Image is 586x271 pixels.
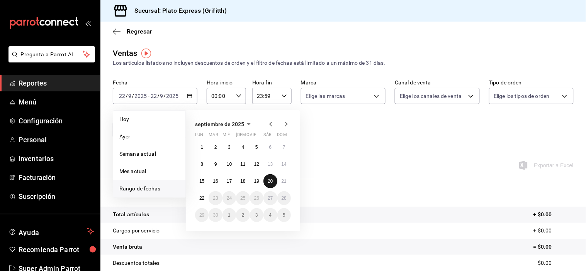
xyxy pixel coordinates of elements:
[148,93,149,99] span: -
[214,162,217,167] abbr: 9 de septiembre de 2025
[160,93,164,99] input: --
[113,47,138,59] div: Ventas
[128,93,132,99] input: --
[533,243,574,251] p: = $0.00
[242,212,245,218] abbr: 2 de octubre de 2025
[240,162,245,167] abbr: 11 de septiembre de 2025
[236,157,250,171] button: 11 de septiembre de 2025
[255,212,258,218] abbr: 3 de octubre de 2025
[113,210,149,219] p: Total artículos
[236,174,250,188] button: 18 de septiembre de 2025
[236,191,250,205] button: 25 de septiembre de 2025
[227,178,232,184] abbr: 17 de septiembre de 2025
[223,140,236,154] button: 3 de septiembre de 2025
[132,93,134,99] span: /
[269,212,272,218] abbr: 4 de octubre de 2025
[268,178,273,184] abbr: 20 de septiembre de 2025
[250,191,263,205] button: 26 de septiembre de 2025
[252,80,292,86] label: Hora fin
[277,157,291,171] button: 14 de septiembre de 2025
[119,115,179,123] span: Hoy
[19,191,94,202] span: Suscripción
[254,195,259,201] abbr: 26 de septiembre de 2025
[113,28,152,35] button: Regresar
[282,195,287,201] abbr: 28 de septiembre de 2025
[268,195,273,201] abbr: 27 de septiembre de 2025
[533,210,574,219] p: + $0.00
[134,93,147,99] input: ----
[268,162,273,167] abbr: 13 de septiembre de 2025
[195,174,209,188] button: 15 de septiembre de 2025
[250,174,263,188] button: 19 de septiembre de 2025
[195,208,209,222] button: 29 de septiembre de 2025
[263,191,277,205] button: 27 de septiembre de 2025
[223,174,236,188] button: 17 de septiembre de 2025
[85,20,91,26] button: open_drawer_menu
[113,59,574,67] div: Los artículos listados no incluyen descuentos de orden y el filtro de fechas está limitado a un m...
[119,133,179,141] span: Ayer
[223,132,230,140] abbr: miércoles
[119,150,179,158] span: Semana actual
[19,97,94,107] span: Menú
[127,28,152,35] span: Regresar
[250,140,263,154] button: 5 de septiembre de 2025
[223,157,236,171] button: 10 de septiembre de 2025
[236,140,250,154] button: 4 de septiembre de 2025
[494,92,550,100] span: Elige los tipos de orden
[209,174,222,188] button: 16 de septiembre de 2025
[113,80,197,86] label: Fecha
[263,140,277,154] button: 6 de septiembre de 2025
[227,195,232,201] abbr: 24 de septiembre de 2025
[283,212,285,218] abbr: 5 de octubre de 2025
[250,132,256,140] abbr: viernes
[126,93,128,99] span: /
[166,93,179,99] input: ----
[263,157,277,171] button: 13 de septiembre de 2025
[195,140,209,154] button: 1 de septiembre de 2025
[195,191,209,205] button: 22 de septiembre de 2025
[19,135,94,145] span: Personal
[207,80,246,86] label: Hora inicio
[277,174,291,188] button: 21 de septiembre de 2025
[250,208,263,222] button: 3 de octubre de 2025
[113,188,574,197] p: Resumen
[141,49,151,58] img: Tooltip marker
[228,212,231,218] abbr: 1 de octubre de 2025
[209,140,222,154] button: 2 de septiembre de 2025
[400,92,462,100] span: Elige los canales de venta
[213,195,218,201] abbr: 23 de septiembre de 2025
[277,208,291,222] button: 5 de octubre de 2025
[195,121,244,127] span: septiembre de 2025
[113,243,142,251] p: Venta bruta
[301,80,386,86] label: Marca
[254,178,259,184] abbr: 19 de septiembre de 2025
[277,140,291,154] button: 7 de septiembre de 2025
[164,93,166,99] span: /
[199,195,204,201] abbr: 22 de septiembre de 2025
[209,191,222,205] button: 23 de septiembre de 2025
[195,157,209,171] button: 8 de septiembre de 2025
[223,191,236,205] button: 24 de septiembre de 2025
[213,178,218,184] abbr: 16 de septiembre de 2025
[21,50,83,59] span: Pregunta a Parrot AI
[214,145,217,150] abbr: 2 de septiembre de 2025
[209,157,222,171] button: 9 de septiembre de 2025
[19,244,94,255] span: Recomienda Parrot
[282,162,287,167] abbr: 14 de septiembre de 2025
[242,145,245,150] abbr: 4 de septiembre de 2025
[8,46,95,62] button: Pregunta a Parrot AI
[19,78,94,88] span: Reportes
[489,80,574,86] label: Tipo de orden
[254,162,259,167] abbr: 12 de septiembre de 2025
[228,145,231,150] abbr: 3 de septiembre de 2025
[255,145,258,150] abbr: 5 de septiembre de 2025
[535,259,574,267] p: - $0.00
[150,93,157,99] input: --
[240,178,245,184] abbr: 18 de septiembre de 2025
[209,208,222,222] button: 30 de septiembre de 2025
[213,212,218,218] abbr: 30 de septiembre de 2025
[195,132,203,140] abbr: lunes
[209,132,218,140] abbr: martes
[269,145,272,150] abbr: 6 de septiembre de 2025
